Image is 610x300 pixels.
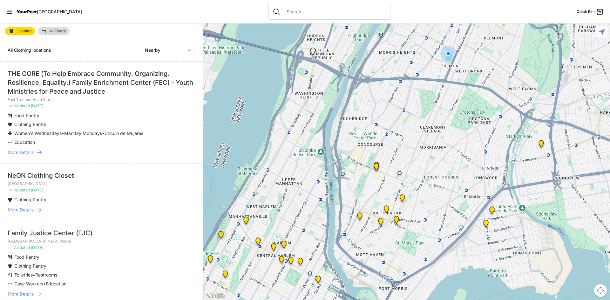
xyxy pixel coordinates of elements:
div: Main Location [312,273,325,288]
span: [DATE] [31,245,43,250]
div: Uptown/Harlem DYCD Youth Drop-in Center [267,241,280,256]
div: Bronx [370,159,383,175]
button: Map camera controls [594,284,607,297]
input: Search [283,9,386,15]
p: [GEOGRAPHIC_DATA] NeON Works [8,239,196,244]
span: More Details [8,291,34,297]
span: Manday Mondays [64,130,102,136]
span: Clothing [17,29,31,33]
a: More Details [8,149,196,156]
span: Clothing Pantry [14,122,46,127]
span: Women's Wednesdays [14,130,62,136]
span: Toiletries [14,272,33,277]
div: Manhattan [277,238,290,253]
div: The PILLARS – Holistic Recovery Support [252,235,265,250]
div: The Cathedral Church of St. John the Divine [219,268,232,283]
div: You are here! [438,43,459,64]
span: Quick Exit [577,9,595,14]
a: Quick Exit [577,8,604,16]
img: Google [205,292,226,300]
span: • [33,272,35,277]
div: Living Room 24-Hour Drop-In Center [485,204,498,219]
span: • [43,281,46,286]
span: ✓ Validated [9,103,30,108]
div: NeON Clothing Closet [8,171,196,180]
div: South Bronx NeON Works [370,160,383,176]
a: Clothing [5,27,35,35]
span: • [102,130,105,136]
span: More Details [8,149,34,156]
span: Clothing Pantry [14,263,46,269]
span: All Filters [49,29,66,33]
div: Manhattan [214,229,227,244]
span: More Details [8,207,34,213]
div: Ford Hall [204,253,217,268]
p: [GEOGRAPHIC_DATA] [8,181,196,186]
span: Clothing Pantry [14,197,46,202]
span: [DATE] [31,103,43,108]
span: [GEOGRAPHIC_DATA] [37,9,82,14]
a: More Details [8,291,196,297]
div: Manhattan [284,254,297,270]
div: The Bronx Pride Center [390,213,403,229]
span: Education [46,281,66,286]
div: THE CORE (To Help Embrace Community. Organizing. Resilience. Equality.) Family Enrichment Center ... [8,69,196,96]
div: The Bronx [380,203,393,218]
span: Restrooms [35,272,57,277]
span: YourPeer [17,9,37,14]
span: All Clothing locations [8,47,51,53]
span: Food Pantry [14,113,39,118]
span: Circulo de Mujeres [105,130,143,136]
p: East Tremont Head Start [8,97,196,102]
div: East Tremont Head Start [535,137,548,153]
span: Case Workers [14,281,43,286]
a: All Filters [38,27,70,35]
span: ✓ Validated [9,245,30,250]
div: Bronx Youth Center (BYC) [396,192,409,207]
span: ✓ Validated [9,188,30,192]
div: East Harlem [294,255,307,270]
div: Family Justice Center (FJC) [8,229,196,237]
div: Harm Reduction Center [353,210,366,225]
span: Food Pantry [14,254,39,260]
span: Education [14,139,35,145]
a: YourPeer[GEOGRAPHIC_DATA] [17,10,82,14]
a: Open this area in Google Maps (opens a new window) [205,292,226,300]
a: More Details [8,207,196,213]
div: La Sala Drop-In Center [306,45,319,60]
span: [DATE] [31,188,43,192]
span: • [62,130,64,136]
